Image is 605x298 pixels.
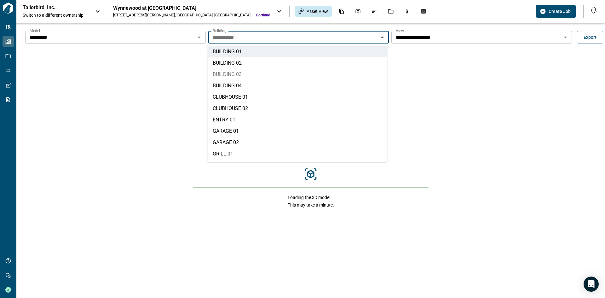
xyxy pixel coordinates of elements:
[208,80,387,91] li: BUILDING 04
[577,31,603,44] button: Export
[536,5,576,18] button: Create Job
[288,202,334,208] span: This may take a minute.
[23,4,79,11] p: Tailorbird, Inc.
[208,91,387,103] li: CLUBHOUSE 01
[549,8,571,15] span: Create Job
[113,5,270,11] div: Wynnewood at [GEOGRAPHIC_DATA]
[208,69,387,80] li: BUILDING 03
[396,28,404,33] label: View
[589,5,599,15] button: Open notification feed
[288,194,334,201] span: Loading the 3D model
[384,6,397,17] div: Jobs
[208,103,387,114] li: CLUBHOUSE 02
[307,8,328,15] span: Asset View
[417,6,430,17] div: Takeoff Center
[335,6,348,17] div: Documents
[208,137,387,148] li: GARAGE 02
[400,6,414,17] div: Budgets
[368,6,381,17] div: Issues & Info
[213,28,227,33] label: Building
[584,277,599,292] div: Open Intercom Messenger
[351,6,365,17] div: Photos
[256,13,270,18] span: Cortland
[195,33,204,42] button: Open
[378,33,387,42] button: Close
[23,12,89,18] span: Switch to a different ownership
[208,126,387,137] li: GARAGE 01
[208,114,387,126] li: ENTRY 01
[561,33,570,42] button: Open
[584,34,596,40] span: Export
[295,6,332,17] div: Asset View
[113,13,251,18] div: [STREET_ADDRESS][PERSON_NAME] , [GEOGRAPHIC_DATA] , [GEOGRAPHIC_DATA]
[208,148,387,160] li: GRILL 01
[208,46,387,57] li: BUILDING 01
[30,28,40,33] label: Model
[208,57,387,69] li: BUILDING 02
